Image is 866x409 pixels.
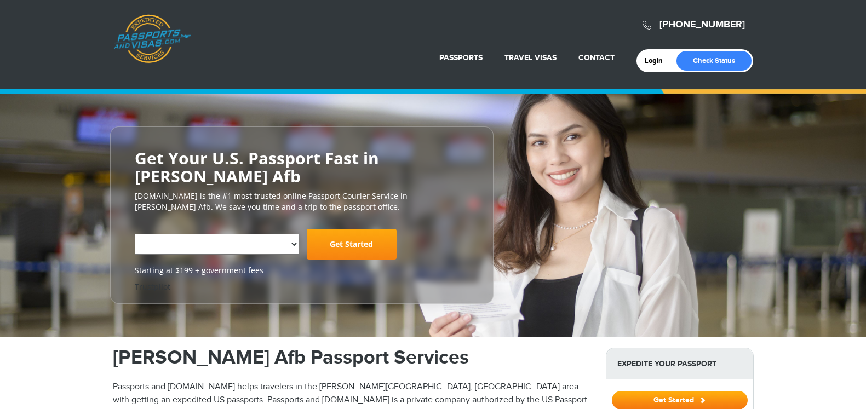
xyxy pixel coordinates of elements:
[135,191,469,212] p: [DOMAIN_NAME] is the #1 most trusted online Passport Courier Service in [PERSON_NAME] Afb. We sav...
[645,56,670,65] a: Login
[612,395,748,404] a: Get Started
[578,53,615,62] a: Contact
[113,14,191,64] a: Passports & [DOMAIN_NAME]
[135,149,469,185] h2: Get Your U.S. Passport Fast in [PERSON_NAME] Afb
[307,229,397,260] a: Get Started
[113,348,589,367] h1: [PERSON_NAME] Afb Passport Services
[439,53,483,62] a: Passports
[504,53,557,62] a: Travel Visas
[606,348,753,379] strong: Expedite Your Passport
[135,281,170,292] a: Trustpilot
[135,265,469,276] span: Starting at $199 + government fees
[676,51,752,71] a: Check Status
[659,19,745,31] a: [PHONE_NUMBER]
